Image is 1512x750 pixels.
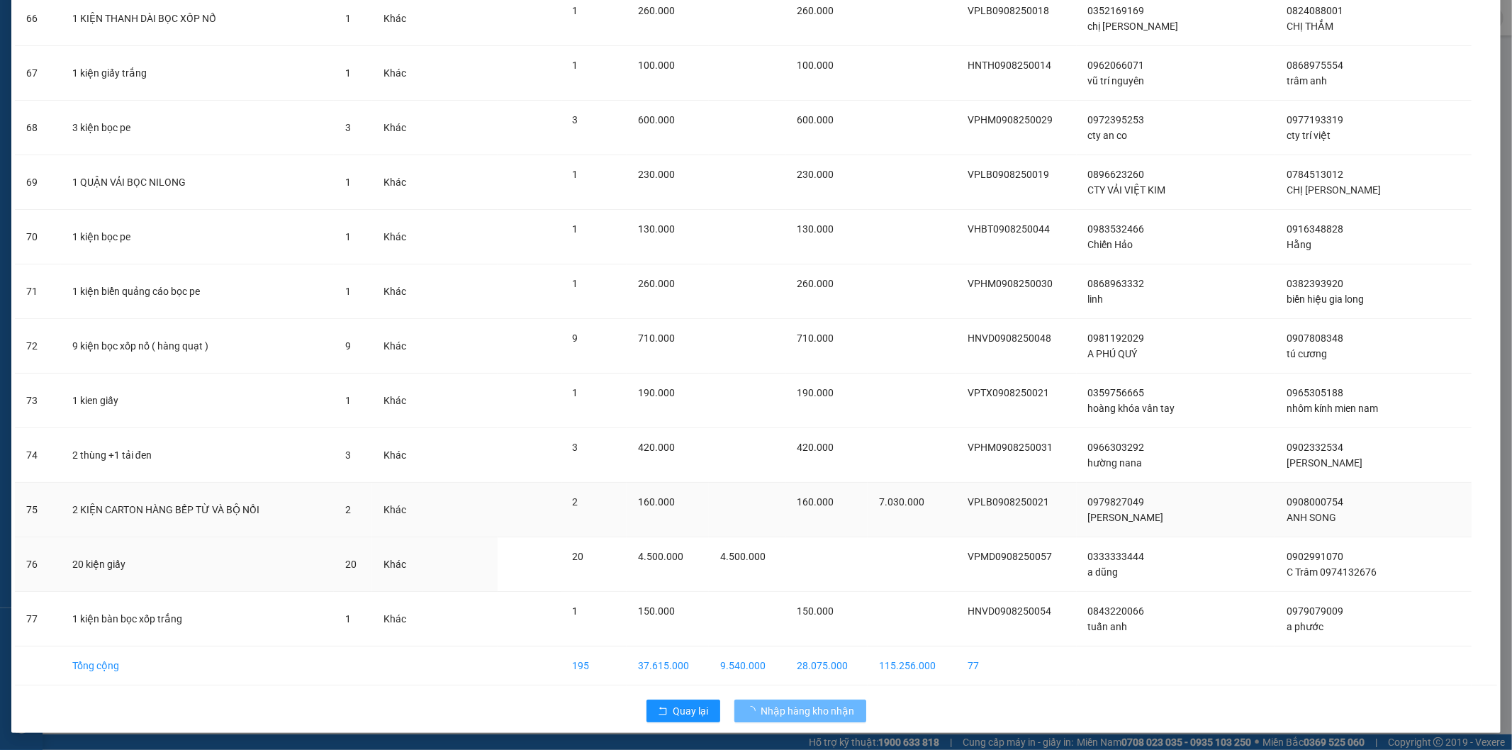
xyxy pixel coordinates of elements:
[573,605,578,617] span: 1
[1287,130,1331,141] span: cty trí việt
[968,223,1050,235] span: VHBT0908250044
[1088,169,1145,180] span: 0896623260
[638,605,675,617] span: 150.000
[573,332,578,344] span: 9
[797,60,834,71] span: 100.000
[15,319,61,374] td: 72
[1287,496,1343,508] span: 0908000754
[1287,457,1362,469] span: [PERSON_NAME]
[573,387,578,398] span: 1
[797,169,834,180] span: 230.000
[968,387,1049,398] span: VPTX0908250021
[797,496,834,508] span: 160.000
[797,114,834,125] span: 600.000
[720,551,766,562] span: 4.500.000
[1287,403,1378,414] span: nhôm kính mien nam
[61,46,334,101] td: 1 kiện giấy trắng
[968,5,1049,16] span: VPLB0908250018
[573,169,578,180] span: 1
[61,210,334,264] td: 1 kiện bọc pe
[61,537,334,592] td: 20 kiện giấy
[61,374,334,428] td: 1 kien giấy
[372,155,422,210] td: Khác
[1287,278,1343,289] span: 0382393920
[372,374,422,428] td: Khác
[15,46,61,101] td: 67
[1287,239,1311,250] span: Hằng
[1088,605,1145,617] span: 0843220066
[1088,75,1145,86] span: vũ trí nguyên
[345,286,351,297] span: 1
[372,483,422,537] td: Khác
[746,706,761,716] span: loading
[1287,60,1343,71] span: 0868975554
[15,155,61,210] td: 69
[61,428,334,483] td: 2 thùng +1 tải đen
[1088,184,1166,196] span: CTY VẢI VIỆT KIM
[61,101,334,155] td: 3 kiện bọc pe
[345,395,351,406] span: 1
[61,647,334,685] td: Tổng cộng
[968,169,1049,180] span: VPLB0908250019
[15,592,61,647] td: 77
[61,319,334,374] td: 9 kiện bọc xốp nổ ( hàng quạt )
[372,537,422,592] td: Khác
[638,60,675,71] span: 100.000
[1287,114,1343,125] span: 0977193319
[797,387,834,398] span: 190.000
[1287,442,1343,453] span: 0902332534
[345,449,351,461] span: 3
[372,264,422,319] td: Khác
[573,442,578,453] span: 3
[1287,293,1364,305] span: biển hiệu gia long
[1287,348,1327,359] span: tú cương
[646,700,720,722] button: rollbackQuay lại
[968,442,1053,453] span: VPHM0908250031
[1088,457,1143,469] span: hường nana
[372,428,422,483] td: Khác
[372,319,422,374] td: Khác
[345,13,351,24] span: 1
[61,155,334,210] td: 1 QUẬN VẢI BỌC NILONG
[879,496,924,508] span: 7.030.000
[638,223,675,235] span: 130.000
[1088,239,1133,250] span: Chiến Hảo
[709,647,785,685] td: 9.540.000
[734,700,866,722] button: Nhập hàng kho nhận
[968,60,1051,71] span: HNTH0908250014
[15,483,61,537] td: 75
[1088,348,1138,359] span: A PHÚ QUÝ
[1088,60,1145,71] span: 0962066071
[968,332,1051,344] span: HNVD0908250048
[627,647,709,685] td: 37.615.000
[372,592,422,647] td: Khác
[638,114,675,125] span: 600.000
[1088,442,1145,453] span: 0966303292
[345,340,351,352] span: 9
[797,278,834,289] span: 260.000
[372,46,422,101] td: Khác
[345,67,351,79] span: 1
[15,210,61,264] td: 70
[1088,332,1145,344] span: 0981192029
[1287,169,1343,180] span: 0784513012
[345,231,351,242] span: 1
[1287,621,1323,632] span: a phước
[797,605,834,617] span: 150.000
[1287,605,1343,617] span: 0979079009
[1287,387,1343,398] span: 0965305188
[61,264,334,319] td: 1 kiện biển quảng cáo bọc pe
[561,647,627,685] td: 195
[345,177,351,188] span: 1
[573,114,578,125] span: 3
[968,278,1053,289] span: VPHM0908250030
[573,496,578,508] span: 2
[956,647,1077,685] td: 77
[15,101,61,155] td: 68
[61,483,334,537] td: 2 KIỆN CARTON HÀNG BẾP TỪ VÀ BỘ NỒI
[638,387,675,398] span: 190.000
[638,442,675,453] span: 420.000
[15,428,61,483] td: 74
[1287,223,1343,235] span: 0916348828
[638,169,675,180] span: 230.000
